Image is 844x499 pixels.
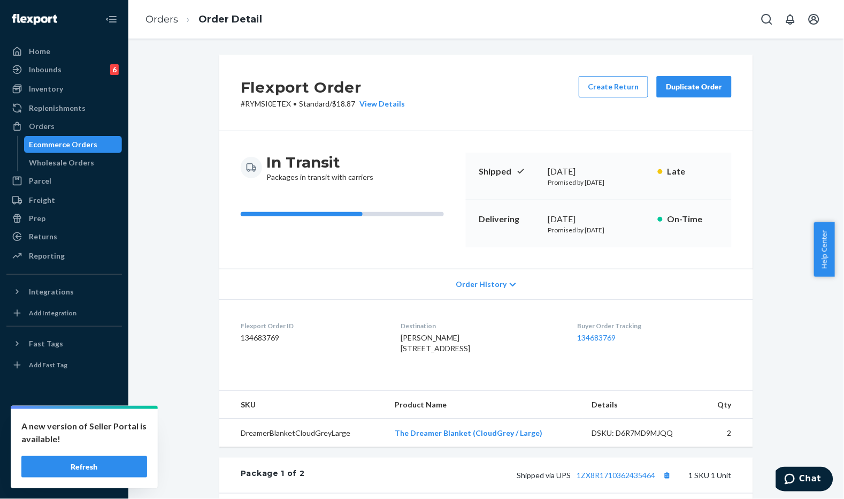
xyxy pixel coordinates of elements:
a: The Dreamer Blanket (CloudGrey / Large) [395,428,542,437]
div: 6 [110,64,119,75]
div: Prep [29,213,45,224]
p: Late [667,165,719,178]
button: Close Navigation [101,9,122,30]
p: Promised by [DATE] [548,225,649,235]
span: • [293,99,297,108]
button: Fast Tags [6,335,122,352]
div: DSKU: D6R7MD9MJQQ [592,428,692,438]
img: Flexport logo [12,14,57,25]
th: Product Name [386,391,583,419]
p: A new version of Seller Portal is available! [21,420,147,445]
div: Inventory [29,84,63,94]
div: Integrations [29,286,74,297]
div: Freight [29,195,55,206]
div: Fast Tags [29,338,63,349]
a: Help Center [6,451,122,468]
div: Replenishments [29,103,86,114]
div: [DATE] [548,165,649,178]
a: 1ZX8R1710362435464 [577,471,656,480]
p: Promised by [DATE] [548,178,649,187]
button: Open notifications [780,9,801,30]
th: Qty [701,391,753,419]
iframe: Opens a widget where you can chat to one of our agents [776,467,833,494]
a: Returns [6,228,122,245]
div: Inbounds [29,64,62,75]
dt: Destination [401,321,560,330]
a: Orders [145,13,178,25]
div: [DATE] [548,213,649,225]
span: Order History [456,279,507,290]
button: Open account menu [803,9,825,30]
button: Open Search Box [756,9,778,30]
dt: Flexport Order ID [241,321,383,330]
div: Parcel [29,176,51,186]
button: Duplicate Order [657,76,732,97]
div: 1 SKU 1 Unit [305,468,732,482]
button: Help Center [814,222,835,277]
div: Home [29,46,50,57]
button: Integrations [6,283,122,300]
div: Ecommerce Orders [29,139,98,150]
h3: In Transit [266,153,373,172]
div: Wholesale Orders [29,157,95,168]
p: # RYMSI0ETEX / $18.87 [241,99,405,109]
p: On-Time [667,213,719,225]
a: Settings [6,414,122,432]
span: Standard [299,99,329,108]
th: SKU [219,391,386,419]
th: Details [583,391,701,419]
button: Talk to Support [6,433,122,450]
div: Package 1 of 2 [241,468,305,482]
a: Add Fast Tag [6,357,122,374]
a: Inbounds6 [6,61,122,78]
ol: breadcrumbs [137,4,271,35]
a: Reporting [6,247,122,264]
button: Refresh [21,456,147,478]
a: Home [6,43,122,60]
dd: 134683769 [241,332,383,343]
div: Duplicate Order [666,81,723,92]
td: DreamerBlanketCloudGreyLarge [219,419,386,448]
button: Give Feedback [6,469,122,486]
button: Create Return [579,76,648,97]
div: Packages in transit with carriers [266,153,373,183]
a: Replenishments [6,100,122,117]
a: Wholesale Orders [24,154,122,171]
h2: Flexport Order [241,76,405,99]
a: Inventory [6,80,122,97]
button: Copy tracking number [660,468,674,482]
div: Orders [29,121,55,132]
a: Prep [6,210,122,227]
div: Add Fast Tag [29,360,67,369]
button: View Details [355,99,405,109]
p: Delivering [479,213,540,225]
span: Shipped via UPS [517,471,674,480]
a: Parcel [6,172,122,190]
a: Freight [6,192,122,209]
div: Returns [29,231,57,242]
a: Add Integration [6,305,122,322]
a: Orders [6,118,122,135]
a: Order Detail [198,13,262,25]
div: Reporting [29,251,65,261]
a: Ecommerce Orders [24,136,122,153]
div: Add Integration [29,308,76,317]
p: Shipped [479,165,540,178]
dt: Buyer Order Tracking [578,321,732,330]
a: 134683769 [578,333,616,342]
span: [PERSON_NAME] [STREET_ADDRESS] [401,333,470,353]
td: 2 [701,419,753,448]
